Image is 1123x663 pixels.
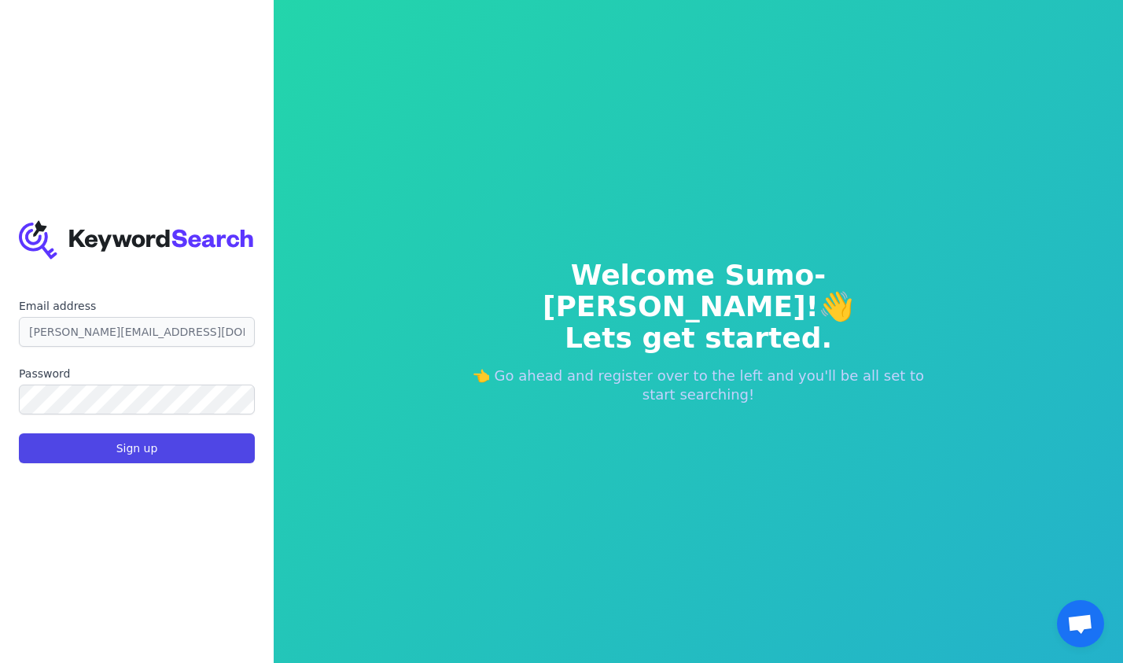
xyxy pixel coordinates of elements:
[19,366,255,381] label: Password
[459,260,937,322] span: Welcome Sumo-[PERSON_NAME]!👋
[19,433,255,463] button: Sign up
[19,298,255,314] label: Email address
[459,366,937,404] p: 👈 Go ahead and register over to the left and you'll be all set to start searching!
[1057,600,1104,647] div: Open de chat
[459,322,937,354] span: Lets get started.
